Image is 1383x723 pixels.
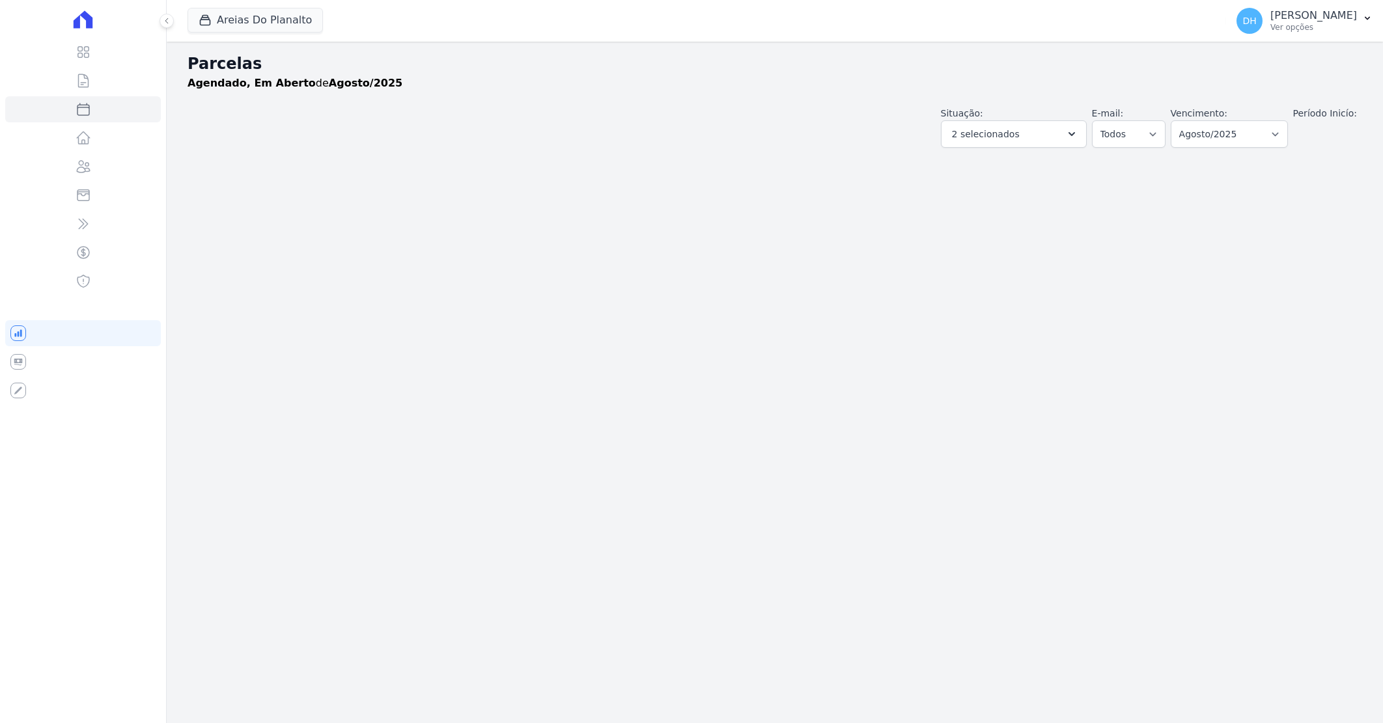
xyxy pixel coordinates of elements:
label: Período Inicío: [1293,108,1357,118]
h2: Parcelas [188,52,1362,75]
button: DH [PERSON_NAME] Ver opções [1226,3,1383,39]
strong: Agosto/2025 [329,77,402,89]
label: Selecionar todos [973,161,1045,171]
p: Ver opções [1270,22,1357,33]
label: Cancelado [973,257,1018,267]
label: Situação: [941,108,983,118]
label: Processando [973,239,1027,249]
label: E-mail: [1092,108,1124,118]
span: DH [1242,16,1256,25]
button: Areias Do Planalto [188,8,323,33]
p: de [188,75,402,91]
button: 2 selecionados [941,120,1087,148]
label: Pago [973,221,994,231]
label: Vencimento: [1171,108,1227,118]
span: 2 selecionados [952,126,1020,142]
button: Aplicar [1040,288,1076,307]
label: Agendado [973,185,1016,195]
p: [PERSON_NAME] [1270,9,1357,22]
strong: Agendado, Em Aberto [188,77,316,89]
label: Vencido [973,275,1007,284]
label: Em Aberto [973,203,1018,213]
